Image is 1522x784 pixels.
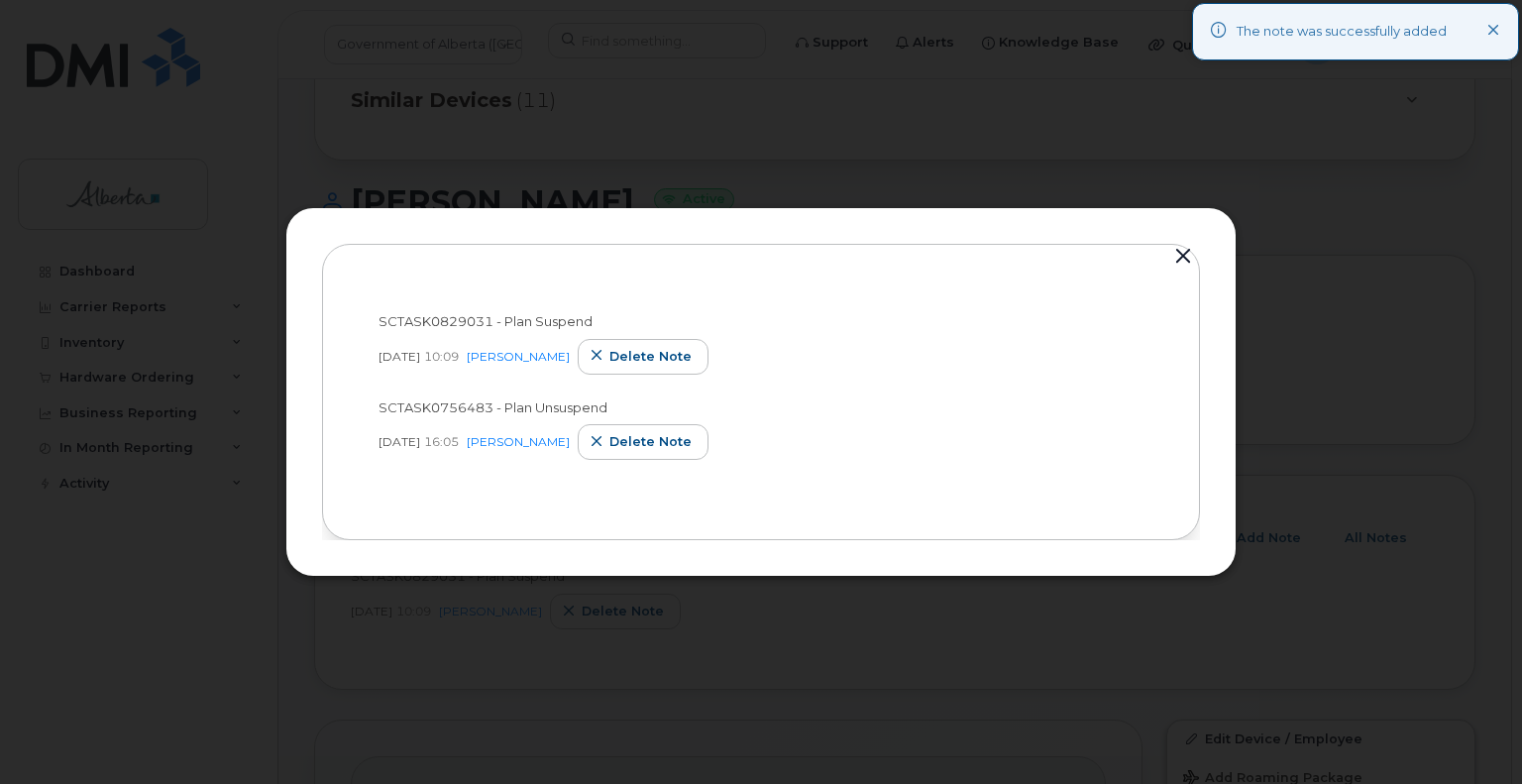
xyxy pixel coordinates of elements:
[578,424,708,460] button: Delete note
[1237,22,1447,42] div: The note was successfully added
[609,347,692,366] span: Delete note
[424,348,459,365] span: 10:09
[609,432,692,451] span: Delete note
[424,433,459,450] span: 16:05
[467,349,570,364] a: [PERSON_NAME]
[379,399,607,415] span: SCTASK0756483 - Plan Unsuspend
[578,339,708,375] button: Delete note
[379,433,420,450] span: [DATE]
[379,313,593,329] span: SCTASK0829031 - Plan Suspend
[379,348,420,365] span: [DATE]
[467,434,570,449] a: [PERSON_NAME]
